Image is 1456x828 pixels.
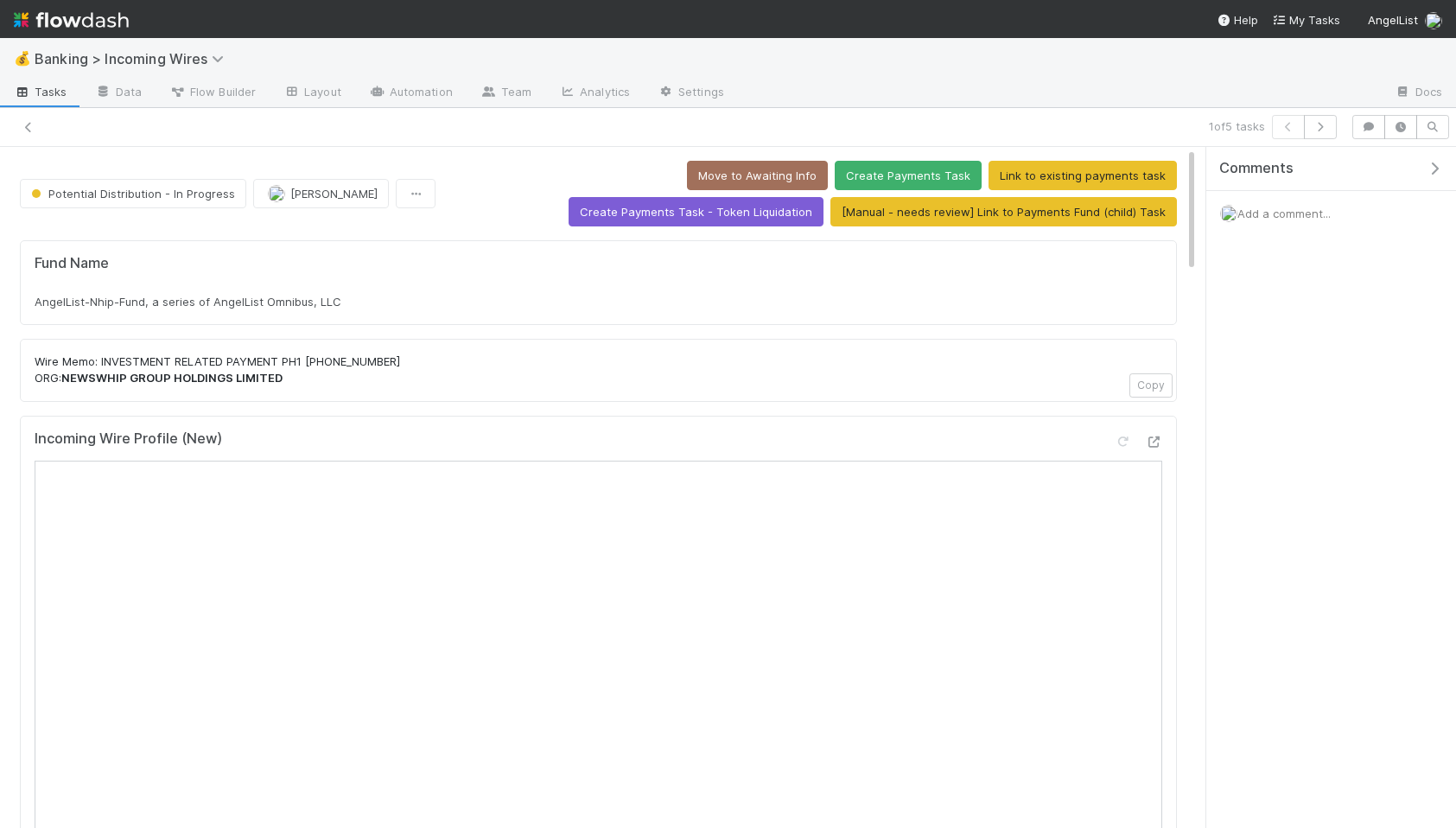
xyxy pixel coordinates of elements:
[1209,118,1265,135] span: 1 of 5 tasks
[35,430,222,448] h5: Incoming Wire Profile (New)
[20,179,246,208] button: Potential Distribution - In Progress
[835,161,982,190] button: Create Payments Task
[1368,13,1418,27] span: AngelList
[1220,205,1237,222] img: avatar_eacbd5bb-7590-4455-a9e9-12dcb5674423.png
[156,80,270,107] a: Flow Builder
[14,51,31,66] span: 💰
[169,83,256,100] span: Flow Builder
[270,80,355,107] a: Layout
[1237,207,1331,220] span: Add a comment...
[1217,11,1258,29] div: Help
[569,197,823,226] button: Create Payments Task - Token Liquidation
[290,187,378,201] span: [PERSON_NAME]
[14,5,129,35] img: logo-inverted-e16ddd16eac7371096b0.svg
[61,371,283,385] strong: NEWSWHIP GROUP HOLDINGS LIMITED
[644,80,738,107] a: Settings
[81,80,156,107] a: Data
[1425,12,1442,29] img: avatar_eacbd5bb-7590-4455-a9e9-12dcb5674423.png
[545,80,644,107] a: Analytics
[355,80,467,107] a: Automation
[687,161,828,190] button: Move to Awaiting Info
[35,295,341,309] span: AngelList-Nhip-Fund, a series of AngelList Omnibus, LLC
[1272,13,1340,27] span: My Tasks
[989,161,1177,190] button: Link to existing payments task
[1219,160,1294,177] span: Comments
[14,83,67,100] span: Tasks
[1381,80,1456,107] a: Docs
[467,80,545,107] a: Team
[35,50,232,67] span: Banking > Incoming Wires
[253,179,389,208] button: [PERSON_NAME]
[1272,11,1340,29] a: My Tasks
[268,185,285,202] img: avatar_eacbd5bb-7590-4455-a9e9-12dcb5674423.png
[28,187,235,201] span: Potential Distribution - In Progress
[830,197,1177,226] button: [Manual - needs review] Link to Payments Fund (child) Task
[35,255,1162,272] h5: Fund Name
[1129,373,1173,398] button: Copy
[35,353,1162,387] p: Wire Memo: INVESTMENT RELATED PAYMENT PH1 [PHONE_NUMBER] ORG:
